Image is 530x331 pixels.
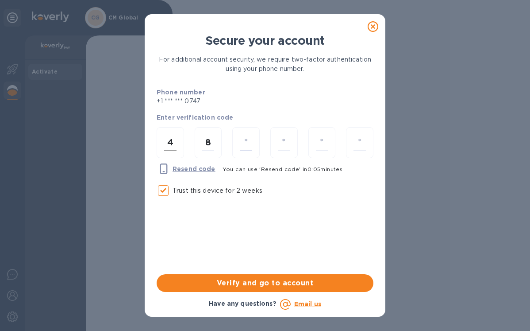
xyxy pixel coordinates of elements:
[173,186,262,195] p: Trust this device for 2 weeks
[157,89,205,96] b: Phone number
[223,166,343,172] span: You can use 'Resend code' in 0 : 05 minutes
[157,113,373,122] p: Enter verification code
[173,165,215,172] u: Resend code
[164,278,366,288] span: Verify and go to account
[294,300,321,308] a: Email us
[157,34,373,48] h1: Secure your account
[209,300,277,307] b: Have any questions?
[157,55,373,74] p: For additional account security, we require two-factor authentication using your phone number.
[157,274,373,292] button: Verify and go to account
